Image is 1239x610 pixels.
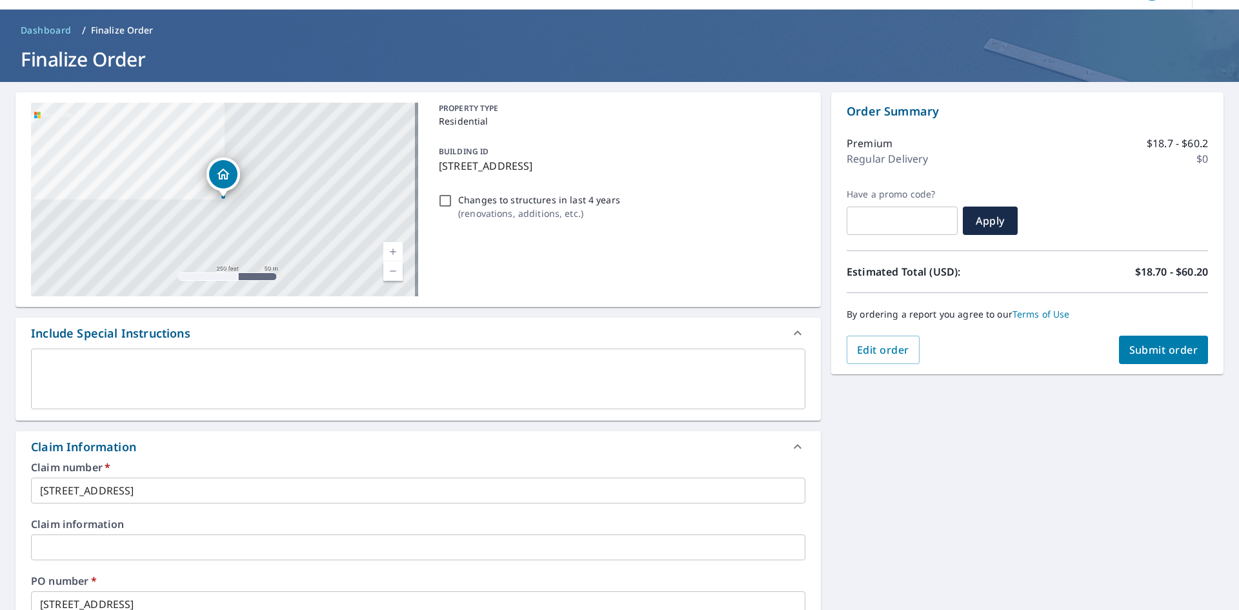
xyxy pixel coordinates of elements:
p: Regular Delivery [847,151,928,167]
nav: breadcrumb [15,20,1224,41]
p: Estimated Total (USD): [847,264,1027,280]
p: Residential [439,114,800,128]
span: Dashboard [21,24,72,37]
div: Dropped pin, building 1, Residential property, 8500 NE 37th Cir Vancouver, WA 98662 [206,158,240,198]
p: Finalize Order [91,24,154,37]
div: Claim Information [31,438,136,456]
button: Apply [963,207,1018,235]
label: Claim information [31,519,805,529]
span: Apply [973,214,1007,228]
a: Dashboard [15,20,77,41]
p: $0 [1196,151,1208,167]
label: Claim number [31,462,805,473]
button: Submit order [1119,336,1209,364]
label: Have a promo code? [847,188,958,200]
label: PO number [31,576,805,586]
p: By ordering a report you agree to our [847,309,1208,320]
p: $18.7 - $60.2 [1147,136,1208,151]
div: Include Special Instructions [15,318,821,349]
span: Submit order [1129,343,1198,357]
a: Current Level 17, Zoom In [383,242,403,261]
p: Order Summary [847,103,1208,120]
a: Current Level 17, Zoom Out [383,261,403,281]
p: PROPERTY TYPE [439,103,800,114]
h1: Finalize Order [15,46,1224,72]
button: Edit order [847,336,920,364]
p: BUILDING ID [439,146,489,157]
p: ( renovations, additions, etc. ) [458,207,620,220]
span: Edit order [857,343,909,357]
p: [STREET_ADDRESS] [439,158,800,174]
p: Changes to structures in last 4 years [458,193,620,207]
p: $18.70 - $60.20 [1135,264,1208,280]
div: Claim Information [15,431,821,462]
a: Terms of Use [1012,308,1070,320]
p: Premium [847,136,892,151]
li: / [82,23,86,38]
div: Include Special Instructions [31,325,190,342]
